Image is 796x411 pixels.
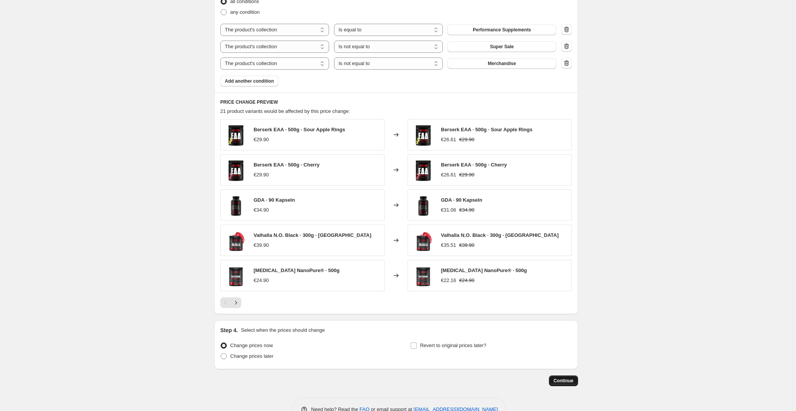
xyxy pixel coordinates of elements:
div: €29.90 [254,136,269,144]
div: €24.90 [254,277,269,284]
button: Performance Supplements [447,24,556,35]
span: [MEDICAL_DATA] NanoPure® · 500g [441,267,527,273]
nav: Pagination [220,297,241,308]
img: Glutamine_80x.webp [412,264,435,287]
span: [MEDICAL_DATA] NanoPure® · 500g [254,267,339,273]
img: valhallapumpwarberry_80x.webp [412,229,435,252]
div: €35.51 [441,241,456,249]
span: Berserk EAA · 500g · Sour Apple Rings [254,127,345,132]
span: 21 product variants would be affected by this price change: [220,108,350,114]
span: Berserk EAA · 500g · Cherry [254,162,319,168]
strike: €39.90 [459,241,475,249]
button: Next [231,297,241,308]
h2: Step 4. [220,326,238,334]
img: gda2_80x.webp [224,194,247,217]
button: Super Sale [447,41,556,52]
div: €26.61 [441,136,456,144]
div: €31.06 [441,206,456,214]
span: Add another condition [225,78,274,84]
p: Select when the prices should change [241,326,325,334]
span: Valhalla N.O. Black · 300g · [GEOGRAPHIC_DATA] [441,232,559,238]
img: valhallapumpwarberry_80x.webp [224,229,247,252]
span: Performance Supplements [473,27,531,33]
span: Valhalla N.O. Black · 300g · [GEOGRAPHIC_DATA] [254,232,371,238]
span: Continue [554,378,573,384]
img: Berserler_EAA_Mockup_Sour_Rings_NEU_80x.webp [224,123,247,146]
h6: PRICE CHANGE PREVIEW [220,99,572,105]
button: Merchandise [447,58,556,69]
span: Revert to original prices later? [420,342,486,348]
span: GDA · 90 Kapseln [254,197,295,203]
strike: €29.90 [459,171,475,179]
button: Continue [549,375,578,386]
span: Merchandise [488,60,516,67]
span: Berserk EAA · 500g · Sour Apple Rings [441,127,532,132]
strike: €34.90 [459,206,475,214]
span: GDA · 90 Kapseln [441,197,482,203]
img: Berserler_EAA_Mockup_Cherry_NEU_80x.png [412,158,435,181]
strike: €29.90 [459,136,475,144]
span: Berserk EAA · 500g · Cherry [441,162,507,168]
div: €22.16 [441,277,456,284]
strike: €24.90 [459,277,475,284]
img: Berserler_EAA_Mockup_Cherry_NEU_80x.png [224,158,247,181]
div: €39.90 [254,241,269,249]
div: €34.90 [254,206,269,214]
span: any condition [230,9,260,15]
div: €29.90 [254,171,269,179]
img: Glutamine_80x.webp [224,264,247,287]
span: Change prices now [230,342,273,348]
div: €26.61 [441,171,456,179]
img: Berserler_EAA_Mockup_Sour_Rings_NEU_80x.webp [412,123,435,146]
span: Super Sale [490,44,514,50]
span: Change prices later [230,353,274,359]
img: gda2_80x.webp [412,194,435,217]
button: Add another condition [220,76,278,86]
